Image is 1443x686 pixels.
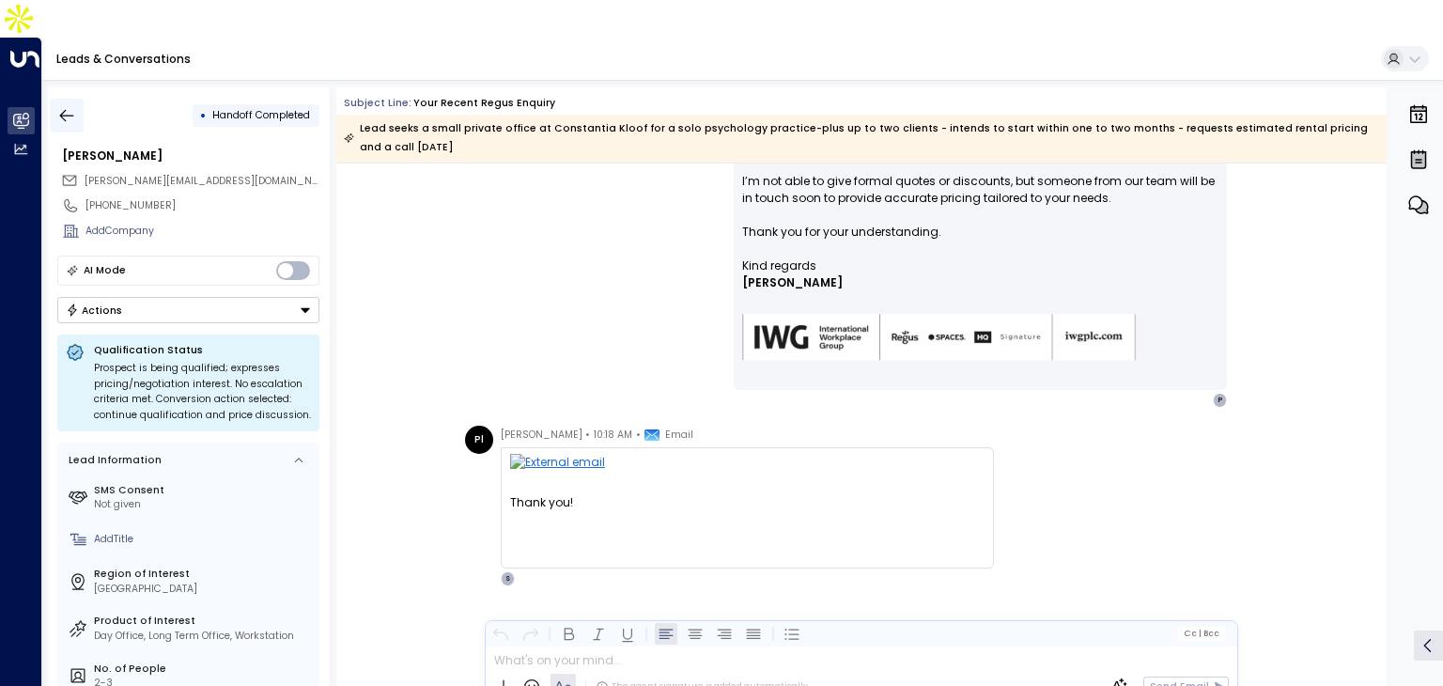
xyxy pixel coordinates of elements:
div: [PHONE_NUMBER] [85,198,319,213]
div: Thank you! [510,454,985,562]
label: Region of Interest [94,567,314,582]
span: • [636,426,641,444]
span: [PERSON_NAME] [742,274,843,291]
span: pieter@pieterleroux.co.za [85,174,319,189]
span: | [1198,629,1201,638]
span: Kind regards [742,257,816,274]
img: AIorK4zU2Kz5WUNqa9ifSKC9jFH1hjwenjvh85X70KBOPduETvkeZu4OqG8oPuqbwvp3xfXcMQJCRtwYb-SG [742,314,1137,362]
div: Your recent Regus enquiry [413,96,555,111]
div: P [1213,393,1228,408]
div: S [501,571,516,586]
div: Button group with a nested menu [57,297,319,323]
span: • [585,426,590,444]
span: Handoff Completed [212,108,310,122]
div: Pl [465,426,493,454]
label: SMS Consent [94,483,314,498]
div: Lead seeks a small private office at Constantia Kloof for a solo psychology practice-plus up to t... [344,119,1378,157]
div: Day Office, Long Term Office, Workstation [94,629,314,644]
button: Actions [57,297,319,323]
label: No. of People [94,662,314,677]
label: Product of Interest [94,614,314,629]
div: Prospect is being qualified; expresses pricing/negotiation interest. No escalation criteria met. ... [94,361,311,423]
div: • [200,102,207,128]
div: AI Mode [84,261,126,280]
p: Hi [PERSON_NAME], I’m not able to give formal quotes or discounts, but someone from our team will... [742,139,1218,257]
span: 10:18 AM [594,426,632,444]
span: Email [665,426,693,444]
button: Cc|Bcc [1178,627,1225,640]
div: [PERSON_NAME] [62,148,319,164]
div: Not given [94,497,314,512]
div: [GEOGRAPHIC_DATA] [94,582,314,597]
div: Signature [742,257,1218,384]
img: External email [510,454,985,477]
div: AddCompany [85,224,319,239]
span: Subject Line: [344,96,411,110]
button: Redo [519,622,541,645]
span: [PERSON_NAME] [501,426,582,444]
a: Leads & Conversations [56,51,191,67]
button: Undo [489,622,512,645]
div: AddTitle [94,532,314,547]
span: [PERSON_NAME][EMAIL_ADDRESS][DOMAIN_NAME] [85,174,336,188]
div: Actions [66,304,123,317]
p: Qualification Status [94,343,311,357]
span: Cc Bcc [1184,629,1219,638]
div: Lead Information [64,453,162,468]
